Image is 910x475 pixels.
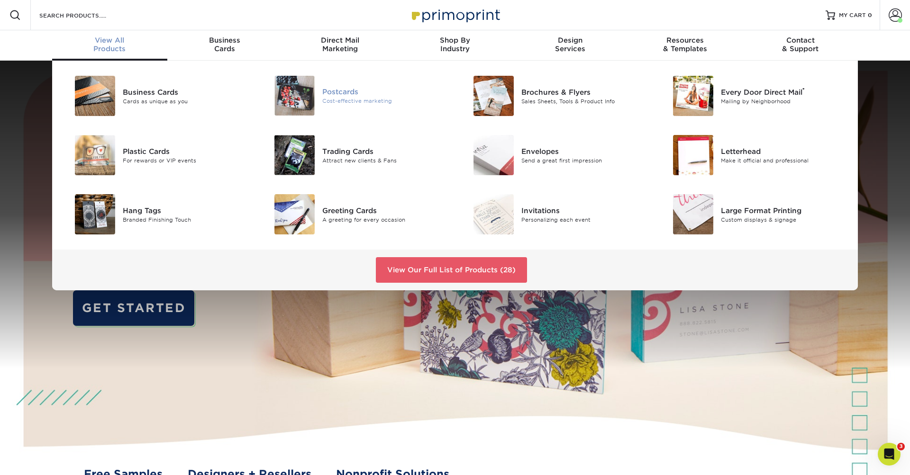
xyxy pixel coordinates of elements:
[322,156,448,164] div: Attract new clients & Fans
[743,30,858,61] a: Contact& Support
[473,76,514,116] img: Brochures & Flyers
[521,97,647,105] div: Sales Sheets, Tools & Product Info
[512,30,628,61] a: DesignServices
[123,97,248,105] div: Cards as unique as you
[473,194,514,234] img: Invitations
[52,36,167,45] span: View All
[662,72,847,120] a: Every Door Direct Mail Every Door Direct Mail® Mailing by Neighborhood
[75,135,115,175] img: Plastic Cards
[721,87,846,97] div: Every Door Direct Mail
[123,146,248,156] div: Plastic Cards
[868,12,872,18] span: 0
[743,36,858,45] span: Contact
[628,36,743,53] div: & Templates
[263,72,448,119] a: Postcards Postcards Cost-effective marketing
[398,36,513,53] div: Industry
[462,131,647,179] a: Envelopes Envelopes Send a great first impression
[673,76,713,116] img: Every Door Direct Mail
[462,190,647,238] a: Invitations Invitations Personalizing each event
[662,190,847,238] a: Large Format Printing Large Format Printing Custom displays & signage
[282,36,398,45] span: Direct Mail
[512,36,628,45] span: Design
[743,36,858,53] div: & Support
[721,146,846,156] div: Letterhead
[64,190,249,238] a: Hang Tags Hang Tags Branded Finishing Touch
[721,97,846,105] div: Mailing by Neighborhood
[521,215,647,224] div: Personalizing each event
[2,446,81,472] iframe: Google Customer Reviews
[521,87,647,97] div: Brochures & Flyers
[167,30,282,61] a: BusinessCards
[721,215,846,224] div: Custom displays & signage
[628,30,743,61] a: Resources& Templates
[274,135,315,175] img: Trading Cards
[398,36,513,45] span: Shop By
[473,135,514,175] img: Envelopes
[462,72,647,120] a: Brochures & Flyers Brochures & Flyers Sales Sheets, Tools & Product Info
[512,36,628,53] div: Services
[52,30,167,61] a: View AllProducts
[282,30,398,61] a: Direct MailMarketing
[802,87,805,93] sup: ®
[75,194,115,234] img: Hang Tags
[263,131,448,179] a: Trading Cards Trading Cards Attract new clients & Fans
[628,36,743,45] span: Resources
[167,36,282,45] span: Business
[839,11,866,19] span: MY CART
[322,205,448,215] div: Greeting Cards
[721,205,846,215] div: Large Format Printing
[878,443,901,466] iframe: Intercom live chat
[263,190,448,238] a: Greeting Cards Greeting Cards A greeting for every occasion
[897,443,905,450] span: 3
[123,215,248,224] div: Branded Finishing Touch
[167,36,282,53] div: Cards
[322,215,448,224] div: A greeting for every occasion
[398,30,513,61] a: Shop ByIndustry
[322,146,448,156] div: Trading Cards
[376,257,527,283] a: View Our Full List of Products (28)
[521,205,647,215] div: Invitations
[282,36,398,53] div: Marketing
[123,205,248,215] div: Hang Tags
[673,135,713,175] img: Letterhead
[75,76,115,116] img: Business Cards
[64,131,249,179] a: Plastic Cards Plastic Cards For rewards or VIP events
[38,9,131,21] input: SEARCH PRODUCTS.....
[123,87,248,97] div: Business Cards
[52,36,167,53] div: Products
[274,194,315,234] img: Greeting Cards
[408,5,502,25] img: Primoprint
[322,97,448,105] div: Cost-effective marketing
[521,146,647,156] div: Envelopes
[721,156,846,164] div: Make it official and professional
[123,156,248,164] div: For rewards or VIP events
[662,131,847,179] a: Letterhead Letterhead Make it official and professional
[64,72,249,120] a: Business Cards Business Cards Cards as unique as you
[274,76,315,116] img: Postcards
[521,156,647,164] div: Send a great first impression
[322,87,448,97] div: Postcards
[673,194,713,234] img: Large Format Printing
